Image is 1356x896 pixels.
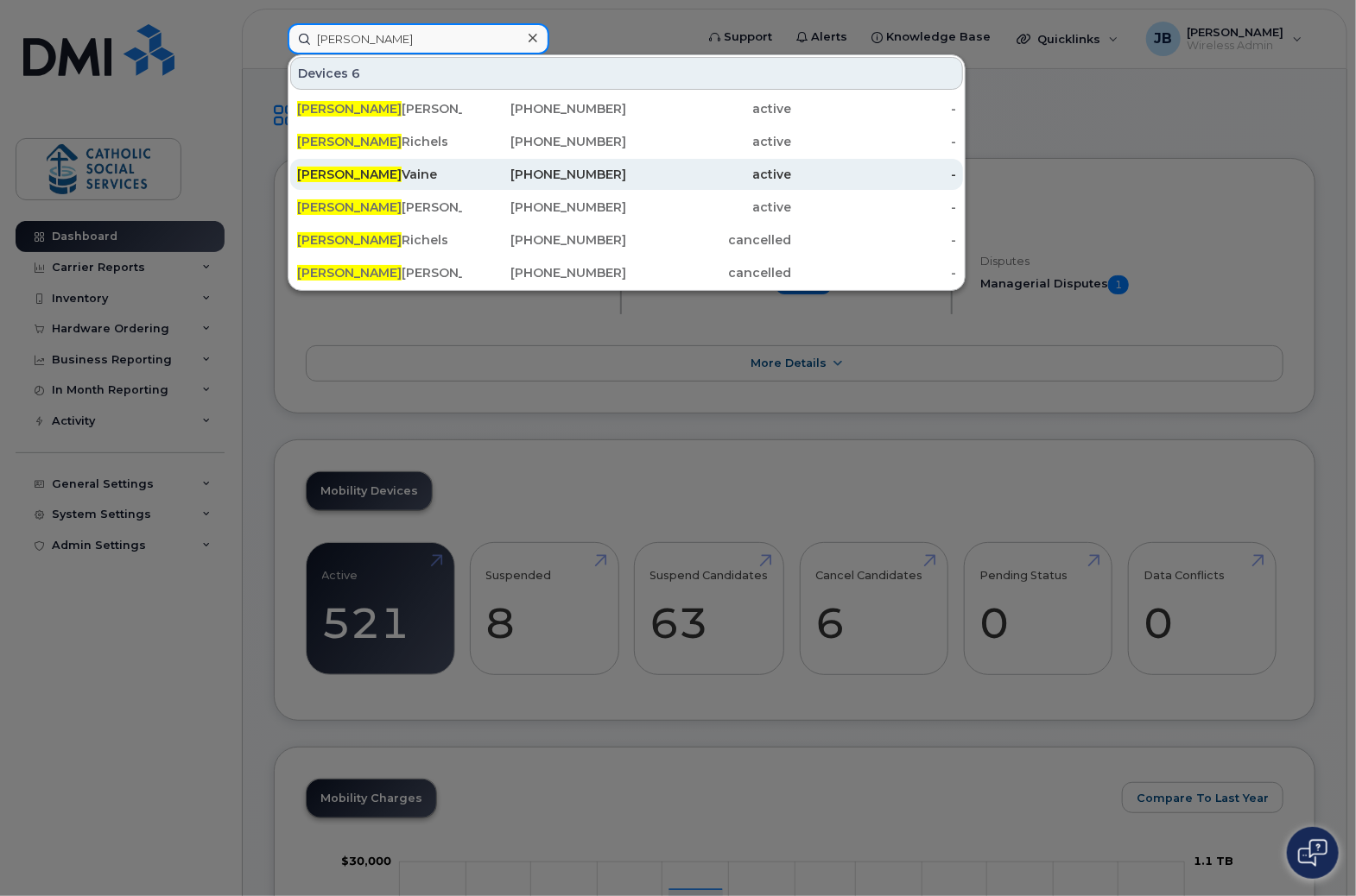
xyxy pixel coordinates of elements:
div: - [791,166,956,183]
div: active [627,199,792,216]
div: Vaine [297,166,462,183]
div: [PERSON_NAME] [297,199,462,216]
div: cancelled [627,231,792,249]
div: active [627,100,792,117]
span: [PERSON_NAME] [297,199,402,215]
img: Open chat [1298,839,1327,867]
span: [PERSON_NAME] [297,134,402,149]
span: [PERSON_NAME] [297,167,402,182]
div: [PHONE_NUMBER] [462,166,627,183]
a: [PERSON_NAME][PERSON_NAME][PHONE_NUMBER]active- [290,192,963,223]
div: - [791,133,956,150]
div: - [791,264,956,281]
div: - [791,231,956,249]
div: Richels [297,133,462,150]
span: 6 [352,65,360,82]
div: active [627,133,792,150]
a: [PERSON_NAME]Richels[PHONE_NUMBER]active- [290,126,963,157]
div: active [627,166,792,183]
div: [PERSON_NAME] [297,264,462,281]
div: [PHONE_NUMBER] [462,264,627,281]
a: [PERSON_NAME]Richels[PHONE_NUMBER]cancelled- [290,224,963,256]
div: Devices [290,57,963,90]
span: [PERSON_NAME] [297,101,402,117]
span: [PERSON_NAME] [297,232,402,248]
div: [PHONE_NUMBER] [462,100,627,117]
div: - [791,199,956,216]
div: cancelled [627,264,792,281]
div: Richels [297,231,462,249]
div: - [791,100,956,117]
div: [PHONE_NUMBER] [462,133,627,150]
div: [PERSON_NAME] [297,100,462,117]
a: [PERSON_NAME][PERSON_NAME][PHONE_NUMBER]active- [290,93,963,124]
div: [PHONE_NUMBER] [462,231,627,249]
span: [PERSON_NAME] [297,265,402,281]
a: [PERSON_NAME][PERSON_NAME][PHONE_NUMBER]cancelled- [290,257,963,288]
div: [PHONE_NUMBER] [462,199,627,216]
a: [PERSON_NAME]Vaine[PHONE_NUMBER]active- [290,159,963,190]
